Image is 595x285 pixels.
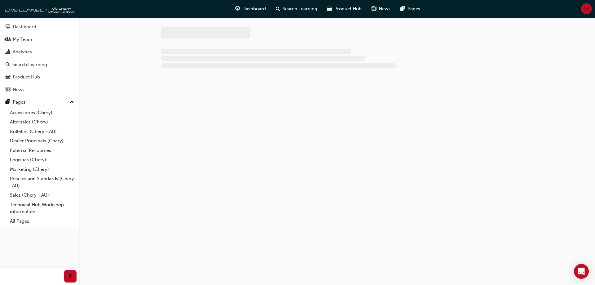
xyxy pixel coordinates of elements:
[283,5,317,12] span: Search Learning
[7,174,77,190] a: Policies and Standards (Chery -AU)
[6,24,10,30] span: guage-icon
[6,74,10,80] span: car-icon
[400,5,405,13] span: pages-icon
[6,62,10,68] span: search-icon
[7,155,77,165] a: Logistics (Chery)
[13,99,25,106] div: Pages
[13,36,32,43] div: My Team
[6,100,10,105] span: pages-icon
[2,20,77,96] button: DashboardMy TeamAnalyticsSearch LearningProduct HubNews
[13,23,36,30] div: Dashboard
[2,96,77,108] button: Pages
[276,5,280,13] span: search-icon
[395,2,425,15] a: pages-iconPages
[584,5,589,12] span: SK
[2,84,77,96] a: News
[68,273,73,280] span: prev-icon
[408,5,420,12] span: Pages
[6,37,10,42] span: people-icon
[271,2,322,15] a: search-iconSearch Learning
[7,127,77,136] a: Bulletins (Chery - AU)
[372,5,376,13] span: news-icon
[322,2,367,15] a: car-iconProduct Hub
[7,216,77,226] a: All Pages
[12,61,47,68] div: Search Learning
[2,59,77,70] a: Search Learning
[242,5,266,12] span: Dashboard
[7,117,77,127] a: Aftersales (Chery)
[13,73,40,81] div: Product Hub
[235,5,240,13] span: guage-icon
[13,48,32,56] div: Analytics
[230,2,271,15] a: guage-iconDashboard
[13,86,24,93] div: News
[7,136,77,146] a: Dealer Principals (Chery)
[327,5,332,13] span: car-icon
[7,165,77,174] a: Marketing (Chery)
[367,2,395,15] a: news-iconNews
[379,5,390,12] span: News
[70,98,74,106] span: up-icon
[7,146,77,155] a: External Resources
[2,46,77,58] a: Analytics
[2,71,77,83] a: Product Hub
[581,3,592,14] button: SK
[2,21,77,33] a: Dashboard
[7,190,77,200] a: Sales (Chery - AU)
[334,5,362,12] span: Product Hub
[3,2,74,15] img: oneconnect
[574,264,589,279] div: Open Intercom Messenger
[6,87,10,93] span: news-icon
[6,49,10,55] span: chart-icon
[7,108,77,118] a: Accessories (Chery)
[7,200,77,216] a: Technical Hub Workshop information
[2,34,77,45] a: My Team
